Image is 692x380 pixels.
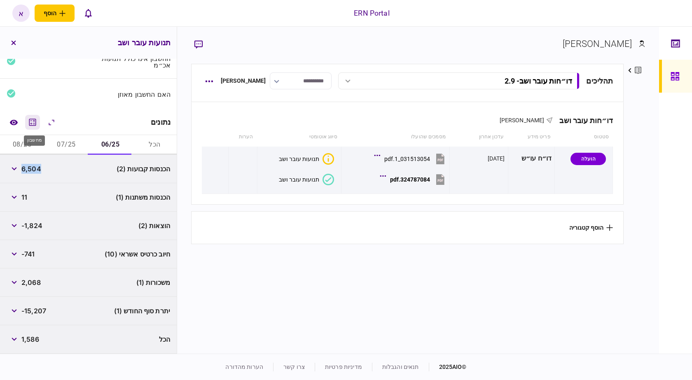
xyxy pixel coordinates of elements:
div: [PERSON_NAME] [221,77,266,85]
div: איכות לא מספקת [323,153,334,165]
a: השוואה למסמך [6,115,21,130]
span: משכורות (1) [136,277,170,287]
div: תהליכים [586,75,613,86]
button: פתח תפריט להוספת לקוח [35,5,75,22]
span: -1,824 [21,221,42,231]
span: חיוב כרטיס אשראי (10) [105,249,170,259]
div: דו״חות עובר ושב [553,116,613,125]
div: דו״ח עו״ש [511,149,552,168]
button: תנועות עובר ושב [279,174,334,185]
button: מחשבון [25,115,40,130]
span: הכנסות קבועות (2) [117,164,170,174]
span: הכנסות משתנות (1) [116,192,170,202]
div: 031513054_1.pdf [384,156,430,162]
span: 1,586 [21,334,39,344]
span: [PERSON_NAME] [500,117,545,124]
span: 11 [21,192,27,202]
button: 031513054_1.pdf [376,149,447,168]
span: 2,068 [21,277,41,287]
th: מסמכים שהועלו [341,128,450,147]
span: הכל [159,334,170,344]
div: דו״חות עובר ושב - 2.9 [505,77,572,85]
a: תנאים והגבלות [382,364,419,370]
div: האם החשבון מאוזן [92,91,171,98]
button: 06/25 [89,135,133,155]
button: הוסף קטגוריה [569,224,613,231]
th: סיווג אוטומטי [257,128,341,147]
div: ERN Portal [354,8,389,19]
a: מדיניות פרטיות [325,364,362,370]
th: פריט מידע [508,128,555,147]
div: נתונים [151,118,171,126]
button: א [12,5,30,22]
div: [PERSON_NAME] [563,37,632,51]
div: הועלה [570,153,606,165]
h3: תנועות עובר ושב [118,39,171,47]
button: פתח רשימת התראות [79,5,97,22]
th: הערות [228,128,257,147]
div: מחשבון [24,135,45,146]
div: תנועות עובר ושב [279,156,319,162]
span: -15,207 [21,306,46,316]
span: -741 [21,249,35,259]
button: איכות לא מספקתתנועות עובר ושב [279,153,334,165]
span: 6,504 [21,164,41,174]
button: הרחב\כווץ הכל [44,115,59,130]
button: 324787084.pdf [382,170,447,189]
span: יתרת סוף החודש (1) [114,306,170,316]
div: 324787084.pdf [390,176,430,183]
span: הוצאות (2) [138,221,170,231]
th: סטטוס [555,128,613,147]
div: © 2025 AIO [429,363,467,371]
div: [DATE] [488,154,505,163]
a: צרו קשר [283,364,305,370]
div: החשבון אינו כולל תנועות אכ״מ [92,55,171,68]
button: הכל [133,135,177,155]
button: 07/25 [44,135,88,155]
th: עדכון אחרון [450,128,508,147]
button: דו״חות עובר ושב- 2.9 [338,72,580,89]
a: הערות מהדורה [225,364,263,370]
div: תנועות עובר ושב [279,176,319,183]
